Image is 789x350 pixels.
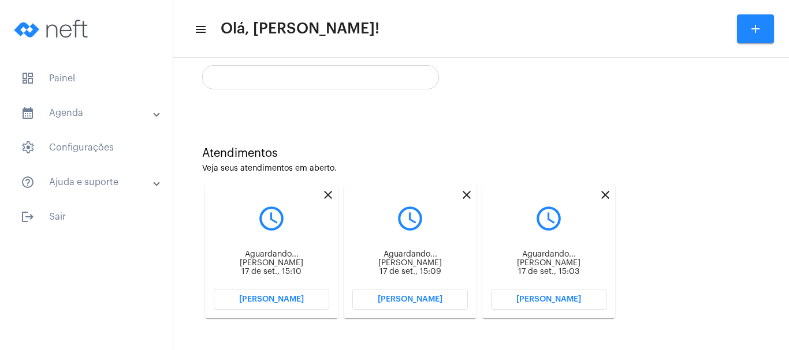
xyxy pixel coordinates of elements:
mat-icon: query_builder [491,204,606,233]
img: logo-neft-novo-2.png [9,6,96,52]
mat-icon: add [749,22,762,36]
mat-icon: sidenav icon [21,210,35,224]
mat-panel-title: Ajuda e suporte [21,175,154,189]
div: 17 de set., 15:10 [214,268,329,276]
mat-icon: query_builder [352,204,468,233]
mat-panel-title: Agenda [21,106,154,120]
span: [PERSON_NAME] [378,295,442,303]
div: 17 de set., 15:09 [352,268,468,276]
div: Aguardando... [214,250,329,259]
span: [PERSON_NAME] [516,295,581,303]
button: [PERSON_NAME] [352,289,468,310]
div: [PERSON_NAME] [491,259,606,268]
mat-icon: close [460,188,474,202]
button: [PERSON_NAME] [214,289,329,310]
mat-icon: sidenav icon [21,175,35,189]
button: [PERSON_NAME] [491,289,606,310]
span: Sair [12,203,161,231]
mat-icon: sidenav icon [194,22,206,36]
div: Aguardando... [491,250,606,259]
span: sidenav icon [21,141,35,155]
div: 17 de set., 15:03 [491,268,606,276]
span: sidenav icon [21,71,35,85]
span: Painel [12,65,161,92]
mat-icon: close [321,188,335,202]
mat-expansion-panel-header: sidenav iconAjuda e suporte [7,168,173,196]
span: Olá, [PERSON_NAME]! [221,20,379,38]
div: Veja seus atendimentos em aberto. [202,164,760,173]
mat-icon: query_builder [214,204,329,233]
div: Aguardando... [352,250,468,259]
mat-icon: sidenav icon [21,106,35,120]
div: [PERSON_NAME] [214,259,329,268]
span: Configurações [12,134,161,161]
span: [PERSON_NAME] [239,295,304,303]
div: [PERSON_NAME] [352,259,468,268]
mat-icon: close [598,188,612,202]
mat-expansion-panel-header: sidenav iconAgenda [7,99,173,127]
div: Atendimentos [202,147,760,160]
